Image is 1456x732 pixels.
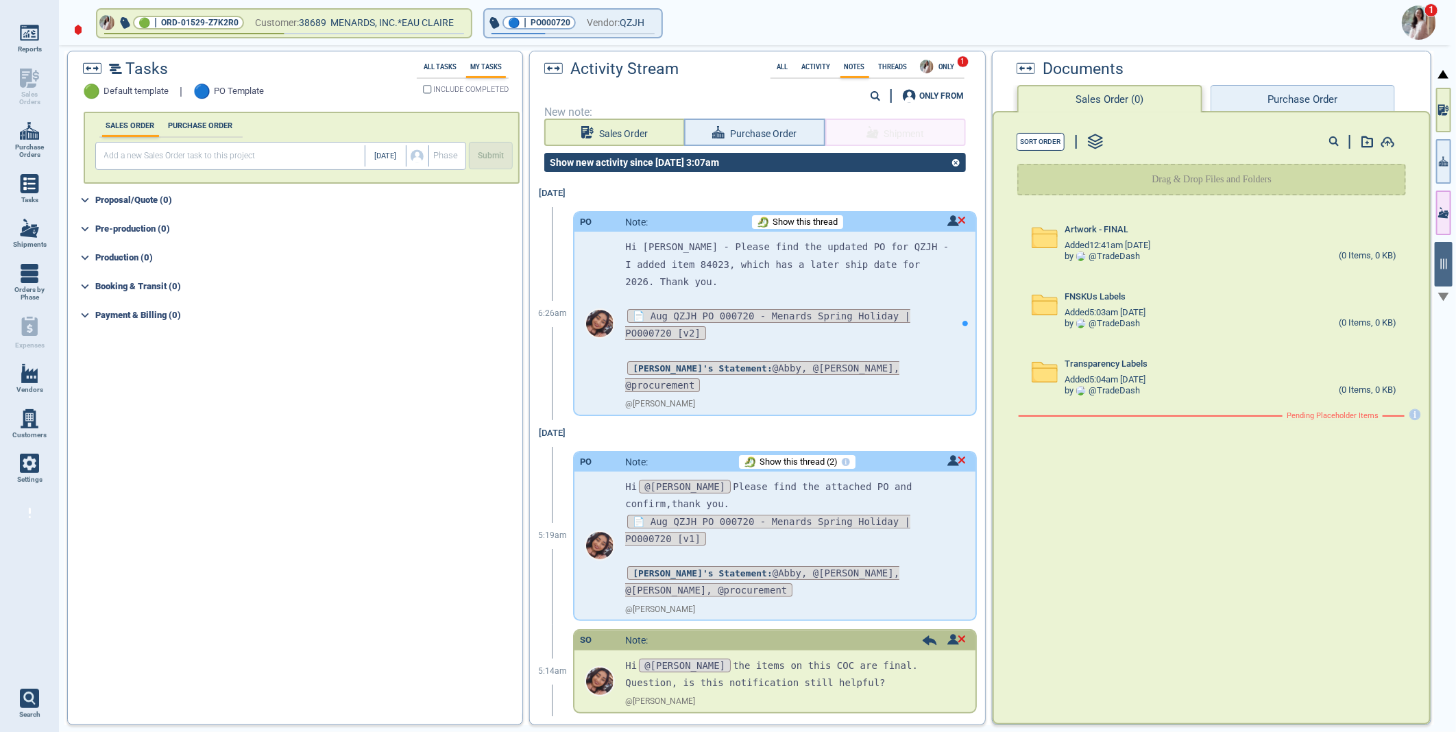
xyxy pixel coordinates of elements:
[104,86,169,97] span: Default template
[299,14,330,32] span: 38689
[1424,3,1438,17] span: 1
[13,241,47,249] span: Shipments
[194,84,211,99] span: 🔵
[1017,85,1202,112] button: Sales Order (0)
[20,264,39,283] img: menu_icon
[96,247,520,269] div: Production (0)
[599,125,648,143] span: Sales Order
[1361,136,1374,148] img: add-document
[625,456,648,467] span: Note:
[255,14,299,32] span: Customer:
[625,566,899,597] span: @Abby, @[PERSON_NAME], @[PERSON_NAME], @procurement
[1076,386,1086,395] img: Avatar
[433,86,509,93] span: INCLUDE COMPLETED
[580,457,592,467] div: PO
[625,515,910,546] span: 📄 Aug QZJH PO 000720 - Menards Spring Holiday | PO000720 [v1]
[466,63,506,71] label: My Tasks
[920,60,934,73] img: Avatar
[544,157,725,168] div: Show new activity since [DATE] 3:07am
[1065,359,1148,369] span: Transparency Labels
[1065,375,1145,385] span: Added 5:04am [DATE]
[840,63,869,71] label: Notes
[586,668,614,695] img: Avatar
[947,455,966,466] img: unread icon
[1065,252,1140,262] div: by @ TradeDash
[760,457,838,467] span: Show this thread (2)
[798,63,835,71] label: Activity
[18,45,42,53] span: Reports
[1065,225,1128,235] span: Artwork - FINAL
[538,309,567,319] span: 6:26am
[570,60,679,78] span: Activity Stream
[580,635,592,646] div: SO
[1381,136,1395,147] img: add-document
[625,217,648,228] span: Note:
[97,10,471,37] button: Avatar🟢|ORD-01529-Z7K2R0Customer:38689 MENARDS, INC.*EAU CLAIRE
[16,386,43,394] span: Vendors
[587,14,620,32] span: Vendor:
[757,217,768,228] img: Dragon
[74,24,82,36] img: diamond
[639,659,731,672] span: @[PERSON_NAME]
[1065,241,1150,251] span: Added 12:41am [DATE]
[625,361,899,392] span: @Abby, @[PERSON_NAME], @procurement
[96,304,520,326] div: Payment & Billing (0)
[586,532,614,559] img: Avatar
[1065,292,1126,302] span: FNSKUs Labels
[773,217,838,228] span: Show this thread
[625,400,695,409] span: @ [PERSON_NAME]
[625,605,695,615] span: @ [PERSON_NAME]
[109,64,122,74] img: timeline2
[625,478,954,513] p: Hi Please find the attached PO and confirm,thank you.
[17,476,43,484] span: Settings
[625,309,910,340] span: 📄 Aug QZJH PO 000720 - Menards Spring Holiday | PO000720 [v2]
[625,657,954,692] p: Hi the items on this COC are final. Question, is this notification still helpful?
[126,60,169,78] span: Tasks
[154,16,157,29] span: |
[20,219,39,238] img: menu_icon
[84,84,101,99] span: 🟢
[180,86,183,98] span: |
[639,480,731,493] span: @[PERSON_NAME]
[544,119,685,146] button: Sales Order
[1402,5,1436,40] img: Avatar
[620,14,644,32] span: QZJH
[165,121,237,130] label: PURCHASE ORDER
[138,19,150,27] span: 🟢
[20,364,39,383] img: menu_icon
[12,431,47,439] span: Customers
[161,16,239,29] span: ORD-01529-Z7K2R0
[96,276,520,297] div: Booking & Transit (0)
[625,239,954,291] p: Hi [PERSON_NAME] - Please find the updated PO for QZJH - I added item 84023, which has a later sh...
[730,125,797,143] span: Purchase Order
[20,409,39,428] img: menu_icon
[99,15,114,30] img: Avatar
[1287,412,1379,421] span: Pending Placeholder Items
[633,363,773,374] strong: [PERSON_NAME]'s Statement:
[102,121,159,130] label: SALES ORDER
[11,286,48,302] span: Orders by Phase
[625,697,695,707] span: @ [PERSON_NAME]
[947,634,966,645] img: unread icon
[21,196,38,204] span: Tasks
[96,189,520,211] div: Proposal/Quote (0)
[524,16,526,29] span: |
[920,92,964,100] div: ONLY FROM
[1339,318,1396,329] div: (0 Items, 0 KB)
[1065,308,1145,318] span: Added 5:03am [DATE]
[947,215,966,226] img: unread icon
[1339,251,1396,262] div: (0 Items, 0 KB)
[744,456,755,467] img: Dragon
[1076,252,1086,261] img: Avatar
[532,180,573,207] div: [DATE]
[875,63,912,71] label: Threads
[1211,85,1394,112] button: Purchase Order
[215,86,265,97] span: PO Template
[374,152,396,161] span: [DATE]
[99,145,365,167] input: Add a new Sales Order task to this project
[532,420,573,447] div: [DATE]
[19,711,40,719] span: Search
[1152,173,1272,186] p: Drag & Drop Files and Folders
[1065,386,1140,396] div: by @ TradeDash
[633,568,773,578] strong: [PERSON_NAME]'s Statement:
